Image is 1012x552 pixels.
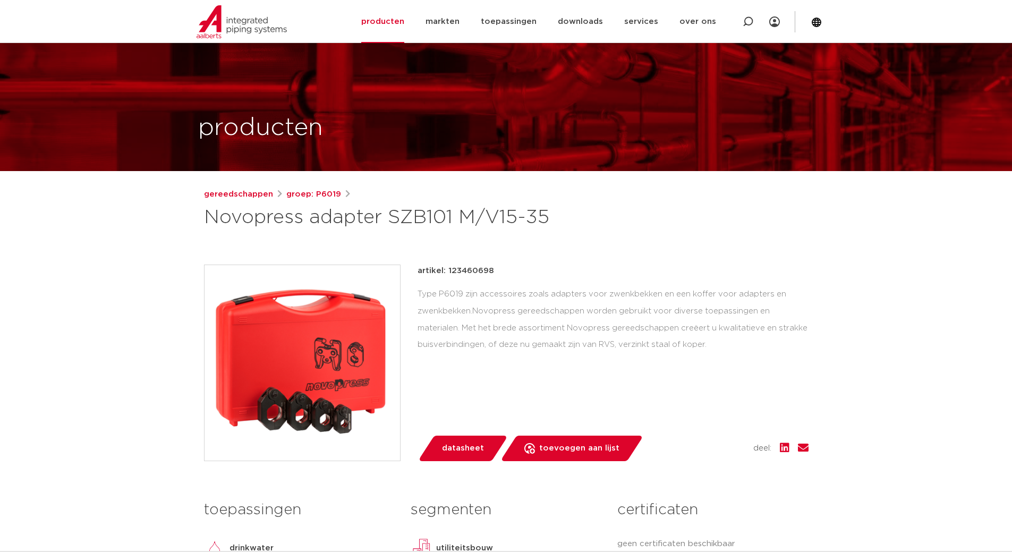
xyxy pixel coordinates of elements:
[442,440,484,457] span: datasheet
[205,265,400,461] img: Product Image for Novopress adapter SZB101 M/V15-35
[198,111,323,145] h1: producten
[418,436,508,461] a: datasheet
[411,499,601,521] h3: segmenten
[617,499,808,521] h3: certificaten
[204,188,273,201] a: gereedschappen
[418,265,494,277] p: artikel: 123460698
[204,205,603,231] h1: Novopress adapter SZB101 M/V15-35
[418,286,809,353] div: Type P6019 zijn accessoires zoals adapters voor zwenkbekken en een koffer voor adapters en zwenkb...
[753,442,771,455] span: deel:
[204,499,395,521] h3: toepassingen
[617,538,808,550] p: geen certificaten beschikbaar
[286,188,341,201] a: groep: P6019
[539,440,619,457] span: toevoegen aan lijst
